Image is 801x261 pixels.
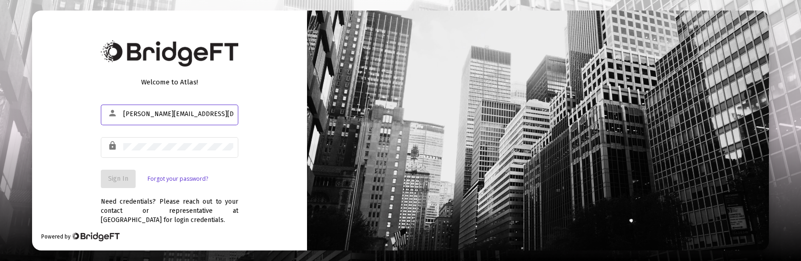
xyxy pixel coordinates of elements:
[123,111,233,118] input: Email or Username
[101,78,238,87] div: Welcome to Atlas!
[101,40,238,67] img: Bridge Financial Technology Logo
[108,140,119,151] mat-icon: lock
[108,108,119,119] mat-icon: person
[71,232,120,241] img: Bridge Financial Technology Logo
[101,170,136,188] button: Sign In
[101,188,238,225] div: Need credentials? Please reach out to your contact or representative at [GEOGRAPHIC_DATA] for log...
[41,232,120,241] div: Powered by
[108,175,128,183] span: Sign In
[148,174,208,183] a: Forgot your password?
